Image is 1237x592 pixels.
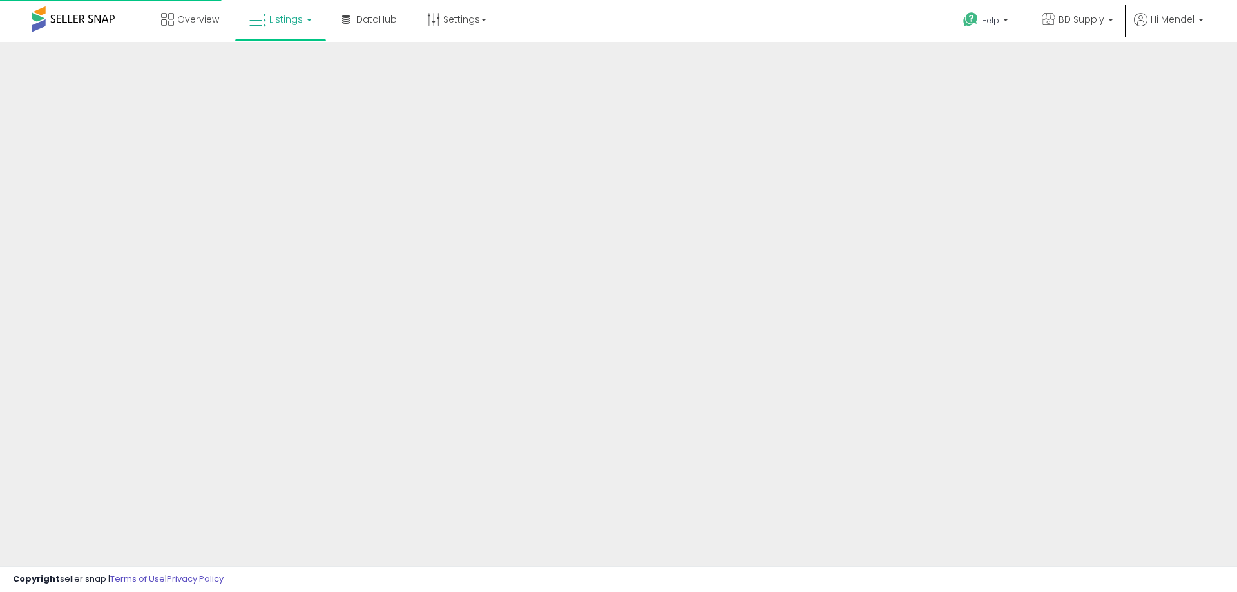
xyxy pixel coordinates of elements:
[167,573,224,585] a: Privacy Policy
[982,15,999,26] span: Help
[177,13,219,26] span: Overview
[356,13,397,26] span: DataHub
[1134,13,1203,42] a: Hi Mendel
[1151,13,1194,26] span: Hi Mendel
[110,573,165,585] a: Terms of Use
[1059,13,1104,26] span: BD Supply
[953,2,1021,42] a: Help
[269,13,303,26] span: Listings
[13,573,60,585] strong: Copyright
[963,12,979,28] i: Get Help
[13,573,224,586] div: seller snap | |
